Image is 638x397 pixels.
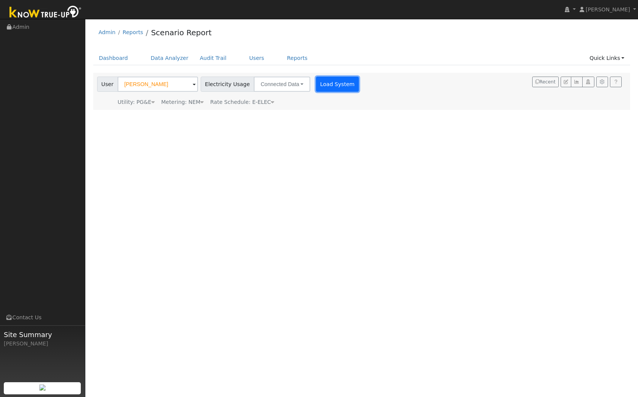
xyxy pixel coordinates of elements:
a: Reports [281,51,313,65]
a: Audit Trail [194,51,232,65]
a: Users [244,51,270,65]
span: Site Summary [4,330,81,340]
a: Data Analyzer [145,51,194,65]
a: Quick Links [584,51,630,65]
a: Admin [99,29,116,35]
a: Scenario Report [151,28,212,37]
span: [PERSON_NAME] [586,6,630,13]
a: Reports [123,29,143,35]
img: Know True-Up [6,4,85,21]
img: retrieve [39,384,46,391]
div: [PERSON_NAME] [4,340,81,348]
a: Dashboard [93,51,134,65]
